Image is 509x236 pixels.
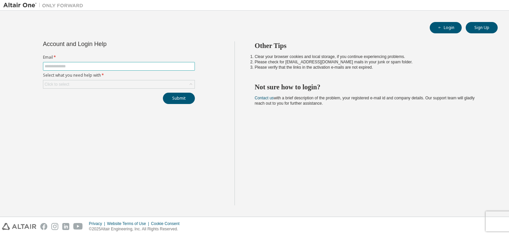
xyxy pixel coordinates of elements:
div: Click to select [43,80,195,88]
button: Submit [163,93,195,104]
button: Login [430,22,462,33]
h2: Not sure how to login? [255,83,486,91]
h2: Other Tips [255,41,486,50]
label: Email [43,55,195,60]
a: Contact us [255,96,274,100]
div: Account and Login Help [43,41,165,47]
li: Clear your browser cookies and local storage, if you continue experiencing problems. [255,54,486,59]
img: Altair One [3,2,87,9]
div: Click to select [45,82,69,87]
button: Sign Up [466,22,498,33]
div: Cookie Consent [151,221,183,226]
li: Please check for [EMAIL_ADDRESS][DOMAIN_NAME] mails in your junk or spam folder. [255,59,486,65]
img: instagram.svg [51,223,58,230]
label: Select what you need help with [43,73,195,78]
img: youtube.svg [73,223,83,230]
li: Please verify that the links in the activation e-mails are not expired. [255,65,486,70]
div: Privacy [89,221,107,226]
p: © 2025 Altair Engineering, Inc. All Rights Reserved. [89,226,184,232]
div: Website Terms of Use [107,221,151,226]
img: altair_logo.svg [2,223,36,230]
img: facebook.svg [40,223,47,230]
span: with a brief description of the problem, your registered e-mail id and company details. Our suppo... [255,96,475,106]
img: linkedin.svg [62,223,69,230]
